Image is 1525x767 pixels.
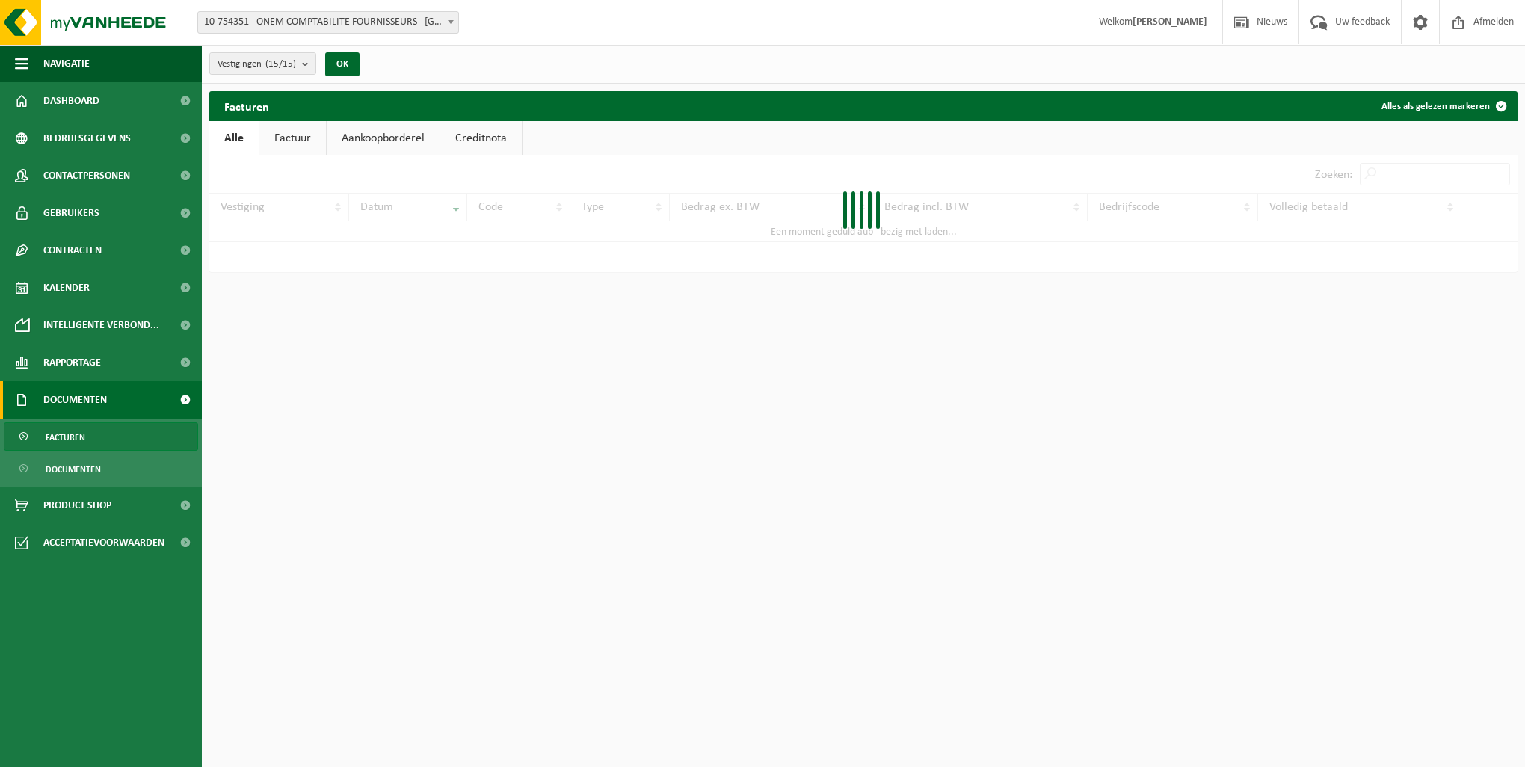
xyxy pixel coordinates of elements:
[325,52,360,76] button: OK
[43,120,131,157] span: Bedrijfsgegevens
[43,45,90,82] span: Navigatie
[43,232,102,269] span: Contracten
[43,194,99,232] span: Gebruikers
[265,59,296,69] count: (15/15)
[46,423,85,452] span: Facturen
[209,91,284,120] h2: Facturen
[1370,91,1516,121] button: Alles als gelezen markeren
[1133,16,1207,28] strong: [PERSON_NAME]
[43,487,111,524] span: Product Shop
[46,455,101,484] span: Documenten
[198,12,458,33] span: 10-754351 - ONEM COMPTABILITE FOURNISSEURS - BRUXELLES
[43,157,130,194] span: Contactpersonen
[197,11,459,34] span: 10-754351 - ONEM COMPTABILITE FOURNISSEURS - BRUXELLES
[43,82,99,120] span: Dashboard
[327,121,440,155] a: Aankoopborderel
[440,121,522,155] a: Creditnota
[259,121,326,155] a: Factuur
[43,344,101,381] span: Rapportage
[4,455,198,483] a: Documenten
[4,422,198,451] a: Facturen
[43,307,159,344] span: Intelligente verbond...
[43,381,107,419] span: Documenten
[43,524,164,561] span: Acceptatievoorwaarden
[209,52,316,75] button: Vestigingen(15/15)
[209,121,259,155] a: Alle
[218,53,296,76] span: Vestigingen
[43,269,90,307] span: Kalender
